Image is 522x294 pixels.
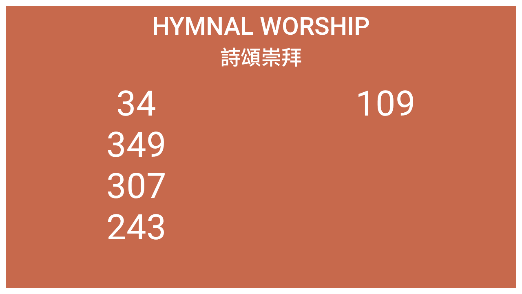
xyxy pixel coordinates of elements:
[106,207,166,248] li: 243
[106,124,166,165] li: 349
[116,83,156,124] li: 34
[220,41,302,71] span: 詩頌崇拜
[152,11,370,41] span: Hymnal Worship
[356,83,416,124] li: 109
[106,165,166,207] li: 307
